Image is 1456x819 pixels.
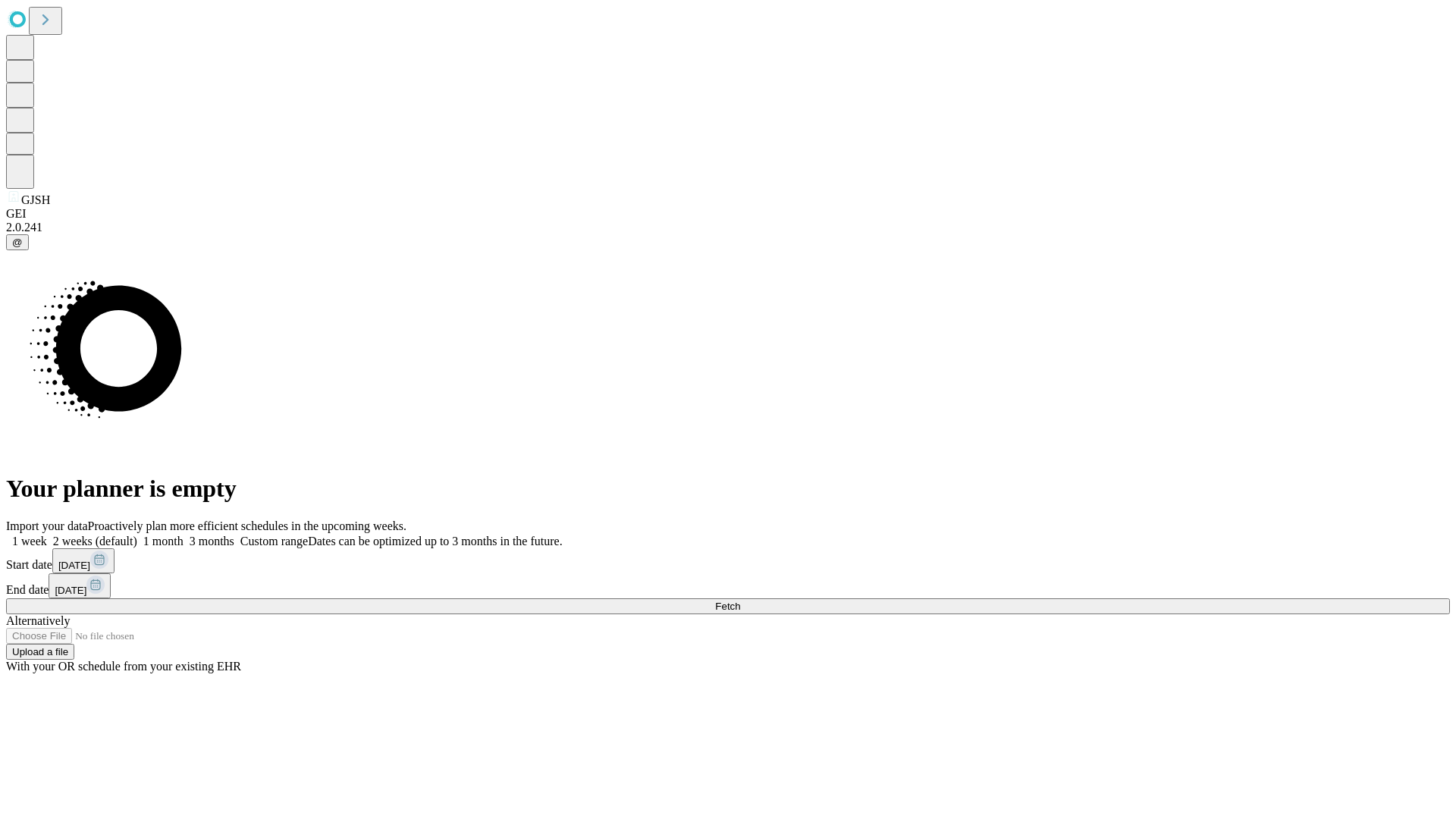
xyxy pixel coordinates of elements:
span: 1 week [12,535,47,548]
span: Alternatively [6,614,70,627]
button: Upload a file [6,644,74,660]
span: Proactively plan more efficient schedules in the upcoming weeks. [88,519,406,532]
button: [DATE] [49,573,111,598]
span: [DATE] [58,560,90,571]
span: Fetch [715,601,740,612]
span: @ [12,237,23,248]
span: Dates can be optimized up to 3 months in the future. [308,535,562,548]
span: GJSH [21,193,50,206]
button: Fetch [6,598,1450,614]
div: GEI [6,207,1450,221]
div: Start date [6,548,1450,573]
div: 2.0.241 [6,221,1450,234]
span: [DATE] [55,585,86,596]
span: 2 weeks (default) [53,535,137,548]
h1: Your planner is empty [6,475,1450,503]
span: Import your data [6,519,88,532]
button: [DATE] [52,548,115,573]
span: 1 month [143,535,184,548]
span: 3 months [190,535,234,548]
span: With your OR schedule from your existing EHR [6,660,241,673]
span: Custom range [240,535,308,548]
div: End date [6,573,1450,598]
button: @ [6,234,29,250]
